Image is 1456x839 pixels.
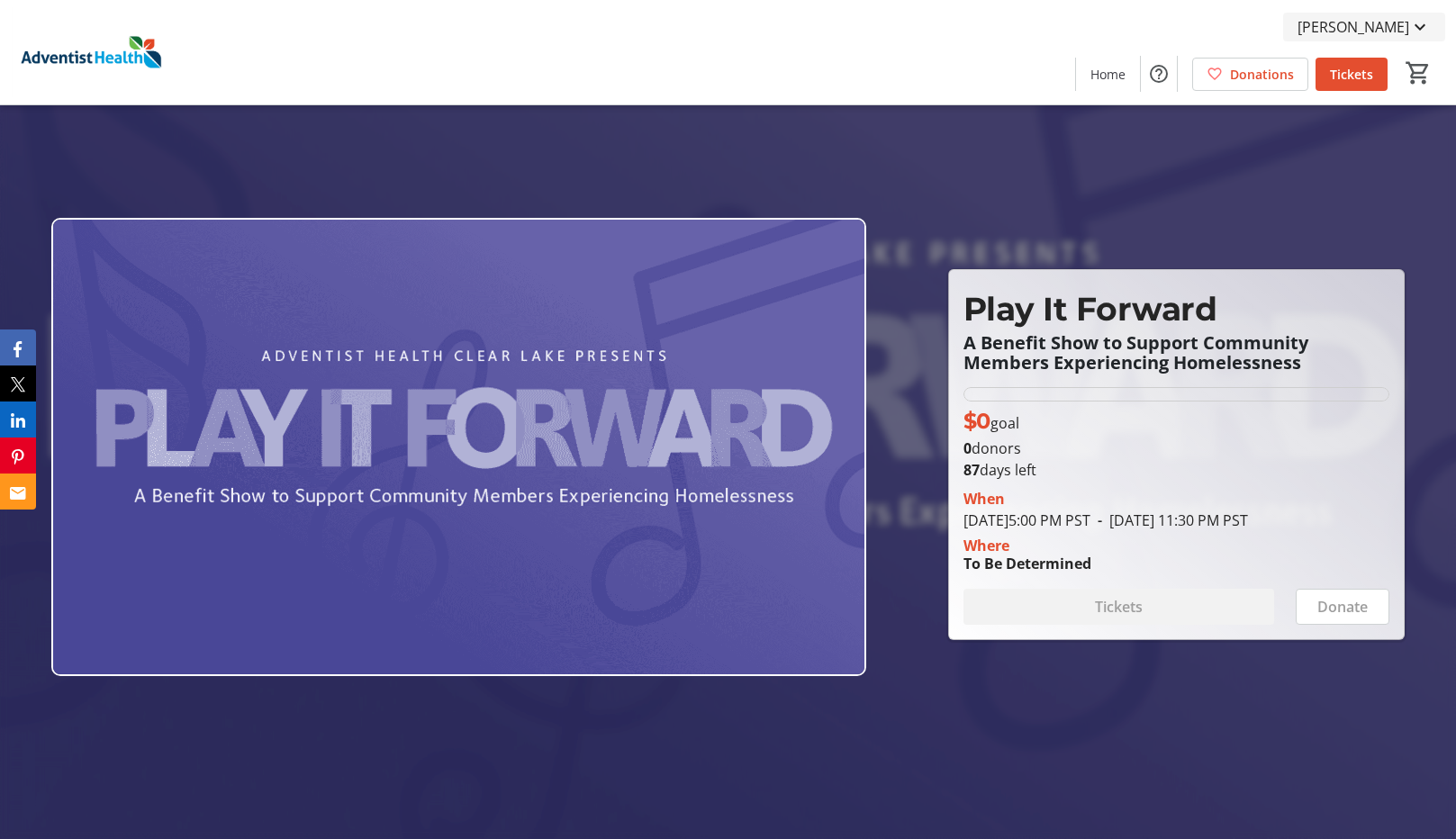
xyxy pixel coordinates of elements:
span: Tickets [1330,65,1373,84]
p: goal [963,405,1019,438]
span: - [1090,510,1109,530]
span: $0 [963,408,990,434]
div: Where [963,538,1009,553]
span: Play It Forward [963,289,1217,329]
img: Campaign CTA Media Photo [51,218,866,676]
a: Home [1076,58,1140,91]
p: donors [963,438,1389,459]
span: [DATE] 11:30 PM PST [1090,510,1248,530]
p: days left [963,459,1389,481]
b: 0 [963,438,972,458]
p: A Benefit Show to Support Community Members Experiencing Homelessness [963,333,1389,373]
a: Donations [1192,58,1308,91]
div: To Be Determined [963,553,1091,574]
a: Tickets [1316,58,1388,91]
button: Cart [1402,57,1434,89]
span: [DATE] 5:00 PM PST [963,510,1090,530]
span: [PERSON_NAME] [1298,16,1409,38]
div: When [963,488,1005,510]
span: Home [1090,65,1126,84]
span: 87 [963,460,980,480]
button: [PERSON_NAME] [1283,13,1445,41]
img: Adventist Health's Logo [11,7,171,97]
span: Donations [1230,65,1294,84]
button: Help [1141,56,1177,92]
div: 0% of fundraising goal reached [963,387,1389,401]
